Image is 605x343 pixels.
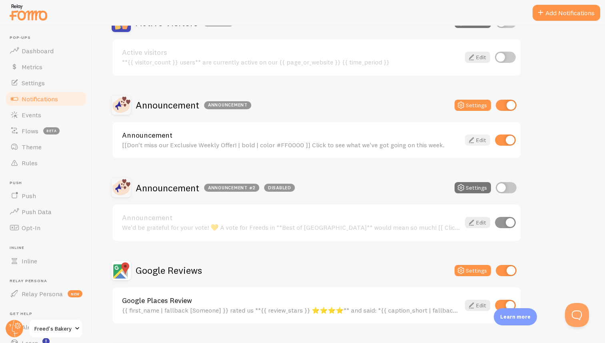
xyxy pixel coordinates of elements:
span: Metrics [22,63,42,71]
img: fomo-relay-logo-orange.svg [8,2,48,22]
a: Relay Persona new [5,286,87,302]
h2: Announcement [136,182,295,194]
div: **{{ visitor_count }} users** are currently active on our {{ page_or_website }} {{ time_period }} [122,58,460,66]
div: Announcement #2 [204,184,259,192]
span: Inline [10,245,87,251]
img: Announcement [112,96,131,115]
a: Edit [465,52,490,63]
span: Dashboard [22,47,54,55]
h2: Google Reviews [136,264,202,277]
span: Push Data [22,208,52,216]
button: Settings [455,182,491,193]
a: Dashboard [5,43,87,59]
span: Pop-ups [10,35,87,40]
img: Google Reviews [112,261,131,280]
a: Inline [5,253,87,269]
a: Edit [465,217,490,228]
span: Get Help [10,311,87,317]
a: Freed's Bakery [29,319,83,338]
span: Rules [22,159,38,167]
a: Active visitors [122,49,460,56]
span: Push [10,181,87,186]
a: Theme [5,139,87,155]
div: [[Don't miss our Exclusive Weekly Offer! | bold | color #FF0000 ]] Click to see what we've got go... [122,141,460,148]
div: {{ first_name | fallback [Someone] }} rated us **{{ review_stars }} ⭐️⭐️⭐️⭐️** and said: *{{ capt... [122,307,460,314]
span: Freed's Bakery [34,324,72,333]
span: Settings [22,79,45,87]
img: Announcement [112,178,131,197]
span: beta [43,127,60,134]
a: Settings [5,75,87,91]
span: Theme [22,143,42,151]
a: Rules [5,155,87,171]
a: Opt-In [5,220,87,236]
a: Notifications [5,91,87,107]
a: Announcement [122,132,460,139]
a: Flows beta [5,123,87,139]
a: Push [5,188,87,204]
span: Opt-In [22,224,40,232]
p: Learn more [500,313,531,321]
a: Announcement [122,214,460,221]
button: Settings [455,100,491,111]
span: Push [22,192,36,200]
a: Google Places Review [122,297,460,304]
span: Events [22,111,41,119]
span: new [68,290,82,297]
span: Relay Persona [22,290,63,298]
span: Relay Persona [10,279,87,284]
div: Learn more [494,308,537,325]
a: Events [5,107,87,123]
a: Push Data [5,204,87,220]
span: Inline [22,257,37,265]
a: Edit [465,300,490,311]
a: Edit [465,134,490,146]
span: Flows [22,127,38,135]
iframe: Help Scout Beacon - Open [565,303,589,327]
span: Notifications [22,95,58,103]
div: We'd be grateful for your vote! 💛 A vote for Freeds in **Best of [GEOGRAPHIC_DATA]** would mean s... [122,224,460,231]
a: Metrics [5,59,87,75]
div: Disabled [264,184,295,192]
h2: Announcement [136,99,251,111]
div: Announcement [204,101,251,109]
button: Settings [455,265,491,276]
